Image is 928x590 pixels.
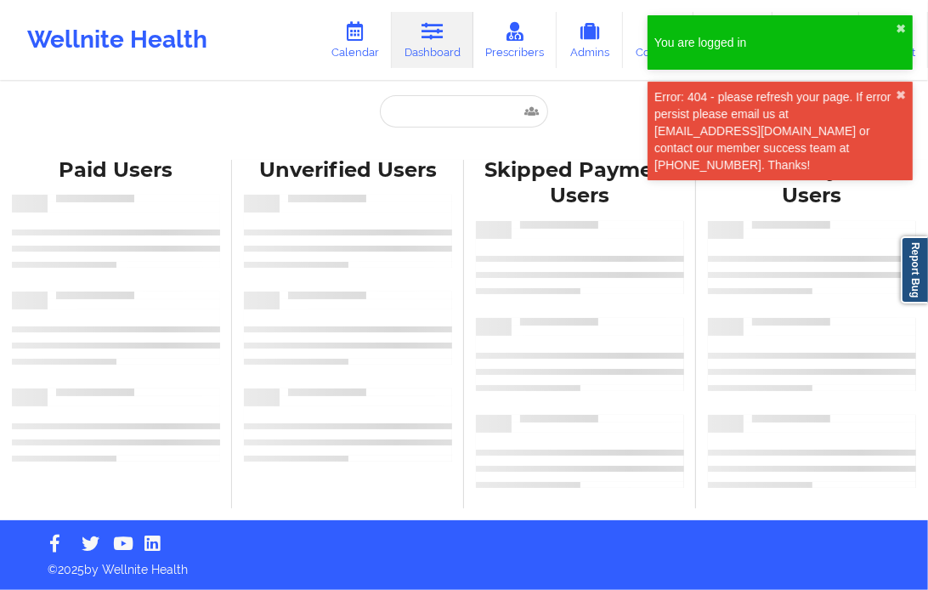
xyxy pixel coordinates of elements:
[476,157,684,210] div: Skipped Payment Users
[896,22,906,36] button: close
[557,12,623,68] a: Admins
[319,12,392,68] a: Calendar
[623,12,693,68] a: Coaches
[392,12,473,68] a: Dashboard
[244,157,452,184] div: Unverified Users
[473,12,557,68] a: Prescribers
[12,157,220,184] div: Paid Users
[896,88,906,102] button: close
[901,236,928,304] a: Report Bug
[654,88,896,173] div: Error: 404 - please refresh your page. If error persist please email us at [EMAIL_ADDRESS][DOMAIN...
[654,34,896,51] div: You are logged in
[36,549,892,578] p: © 2025 by Wellnite Health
